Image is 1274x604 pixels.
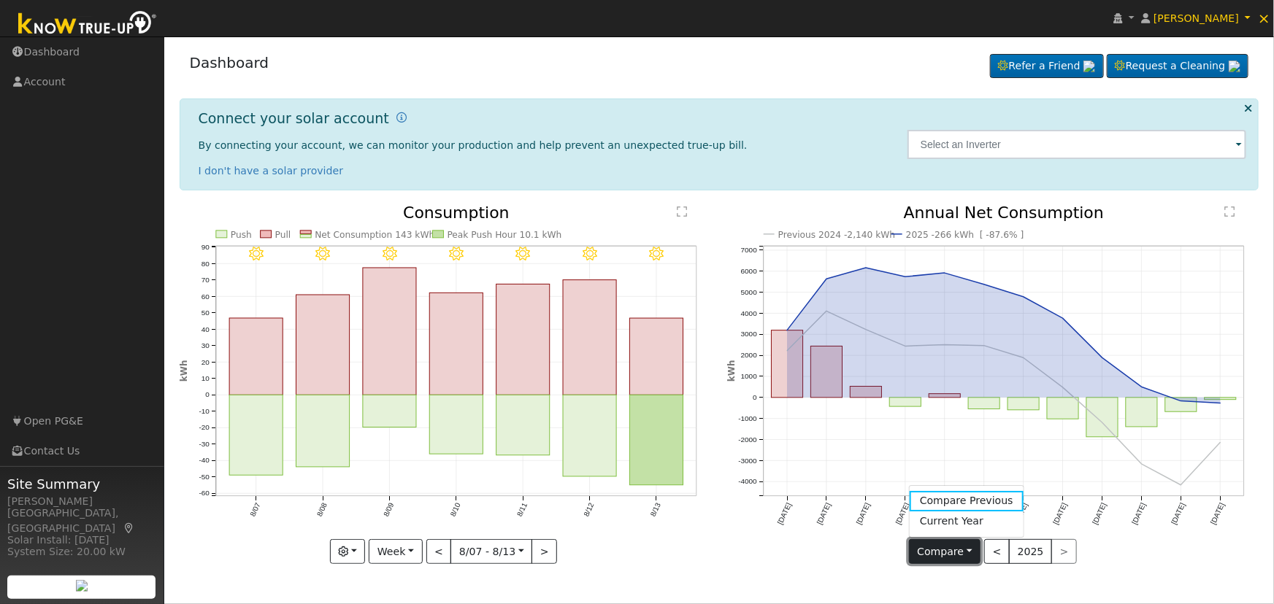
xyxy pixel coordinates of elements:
[179,360,189,382] text: kWh
[942,342,948,348] circle: onclick=""
[904,204,1105,222] text: Annual Net Consumption
[1060,316,1066,322] circle: onclick=""
[1021,294,1027,300] circle: onclick=""
[190,54,269,71] a: Dashboard
[909,539,981,564] button: Compare
[740,247,757,255] text: 7000
[740,309,757,317] text: 4000
[199,408,210,416] text: -10
[824,309,829,314] circle: onclick=""
[201,243,210,251] text: 90
[863,265,869,271] circle: onclick=""
[199,139,748,151] span: By connecting your account, we can monitor your production and help prevent an unexpected true-up...
[855,502,872,526] text: [DATE]
[7,506,156,536] div: [GEOGRAPHIC_DATA], [GEOGRAPHIC_DATA]
[1091,502,1108,526] text: [DATE]
[248,502,261,519] text: 8/07
[1047,398,1078,419] rect: onclick=""
[532,539,557,564] button: >
[784,348,790,354] circle: onclick=""
[426,539,452,564] button: <
[1126,398,1157,427] rect: onclick=""
[199,441,210,449] text: -30
[1224,206,1235,217] text: 
[863,327,869,333] circle: onclick=""
[1139,462,1145,468] circle: onclick=""
[929,394,960,398] rect: onclick=""
[7,474,156,494] span: Site Summary
[894,502,911,526] text: [DATE]
[740,288,757,296] text: 5000
[448,230,562,240] text: Peak Push Hour 10.1 kWh
[1258,9,1270,27] span: ×
[889,398,921,407] rect: onclick=""
[563,280,616,395] rect: onclick=""
[816,502,832,526] text: [DATE]
[429,293,483,395] rect: onclick=""
[1229,61,1240,72] img: retrieve
[315,230,434,240] text: Net Consumption 143 kWh
[382,502,395,519] text: 8/09
[1131,502,1148,526] text: [DATE]
[583,247,597,262] i: 8/12 - Clear
[201,276,210,284] text: 70
[902,344,908,349] circle: onclick=""
[1107,54,1248,79] a: Request a Cleaning
[1178,398,1184,404] circle: onclick=""
[1165,398,1197,412] rect: onclick=""
[740,267,757,275] text: 6000
[990,54,1104,79] a: Refer a Friend
[1083,61,1095,72] img: retrieve
[249,247,264,262] i: 8/07 - Clear
[630,319,683,395] rect: onclick=""
[906,230,1024,240] text: 2025 -266 kWh [ -87.6% ]
[450,539,532,564] button: 8/07 - 8/13
[677,206,687,217] text: 
[753,394,757,402] text: 0
[738,415,757,423] text: -1000
[363,395,416,427] rect: onclick=""
[7,494,156,509] div: [PERSON_NAME]
[1170,502,1187,526] text: [DATE]
[1205,398,1236,400] rect: onclick=""
[449,502,462,519] text: 8/10
[496,395,550,456] rect: onclick=""
[1086,398,1118,438] rect: onclick=""
[199,424,210,432] text: -20
[383,247,397,262] i: 8/09 - Clear
[201,375,210,383] text: 10
[449,247,464,262] i: 8/10 - Clear
[369,539,422,564] button: Week
[201,342,210,350] text: 30
[1178,483,1184,489] circle: onclick=""
[583,502,596,519] text: 8/12
[199,165,344,177] a: I don't have a solar provider
[1218,400,1224,406] circle: onclick=""
[984,539,1010,564] button: <
[784,328,790,333] circle: onclick=""
[630,395,683,486] rect: onclick=""
[229,319,283,395] rect: onclick=""
[738,436,757,444] text: -2000
[231,230,252,240] text: Push
[902,274,908,280] circle: onclick=""
[199,489,210,497] text: -60
[76,580,88,592] img: retrieve
[1154,12,1239,24] span: [PERSON_NAME]
[981,343,987,349] circle: onclick=""
[296,295,349,396] rect: onclick=""
[205,391,210,399] text: 0
[201,325,210,333] text: 40
[363,268,416,395] rect: onclick=""
[7,544,156,560] div: System Size: 20.00 kW
[776,502,793,526] text: [DATE]
[515,502,529,519] text: 8/11
[199,473,210,481] text: -50
[429,395,483,454] rect: onclick=""
[778,230,896,240] text: Previous 2024 -2,140 kWh
[1008,398,1039,411] rect: onclick=""
[7,533,156,548] div: Solar Install: [DATE]
[199,110,389,127] h1: Connect your solar account
[650,247,664,262] i: 8/13 - Clear
[738,478,757,486] text: -4000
